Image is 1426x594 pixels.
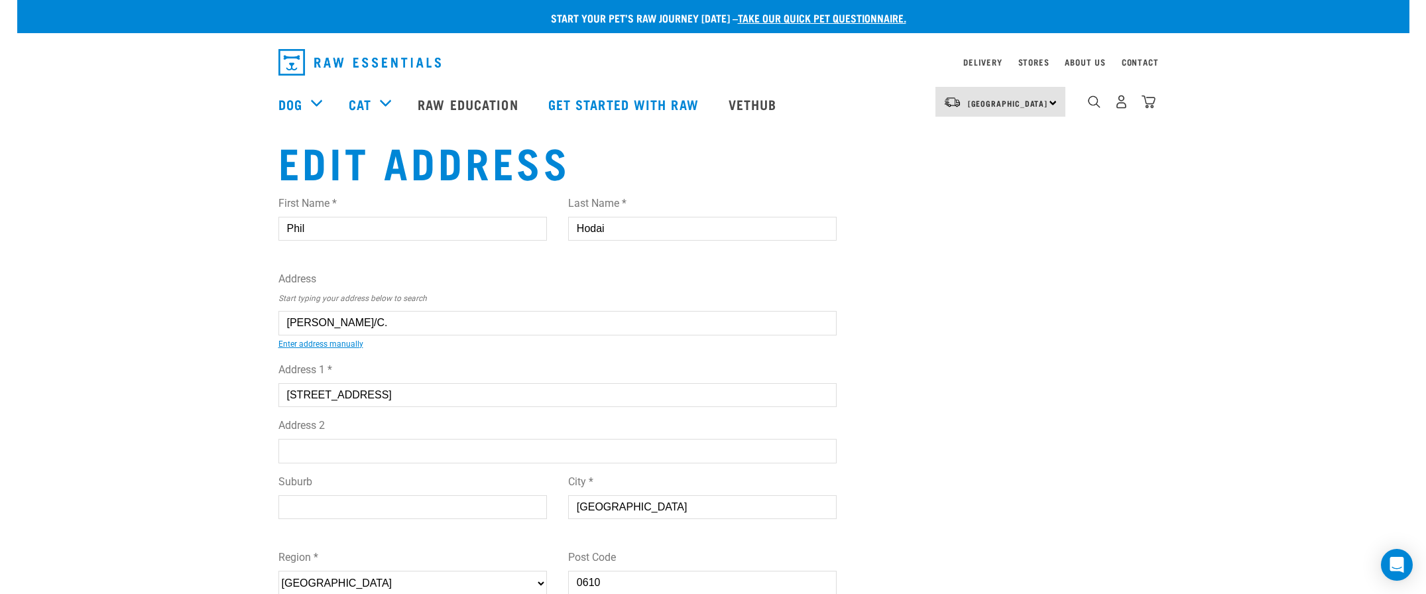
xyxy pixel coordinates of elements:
a: Contact [1122,60,1159,64]
a: Enter address manually [278,339,363,349]
img: Raw Essentials Logo [278,49,441,76]
img: van-moving.png [943,96,961,108]
label: Address 1 * [278,362,837,378]
a: take our quick pet questionnaire. [738,15,906,21]
a: Cat [349,94,371,114]
label: Region * [278,550,547,565]
label: Address 2 [278,418,837,434]
a: About Us [1065,60,1105,64]
p: Start typing your address below to search [278,292,837,304]
a: Vethub [715,78,794,131]
label: Post Code [568,550,837,565]
label: Address [278,271,837,287]
label: Suburb [278,474,547,490]
a: Get started with Raw [535,78,715,131]
img: user.png [1114,95,1128,109]
a: Raw Education [404,78,534,131]
label: Last Name * [568,196,837,211]
label: City * [568,474,837,490]
nav: dropdown navigation [268,44,1159,81]
div: Open Intercom Messenger [1381,549,1413,581]
a: Dog [278,94,302,114]
img: home-icon@2x.png [1142,95,1156,109]
p: Start your pet’s raw journey [DATE] – [27,10,1419,26]
label: First Name * [278,196,547,211]
span: [GEOGRAPHIC_DATA] [968,101,1048,105]
input: e.g. 21 Example Street, Suburb, City [278,311,837,335]
a: Stores [1018,60,1049,64]
h1: Edit Address [278,137,837,185]
a: Delivery [963,60,1002,64]
nav: dropdown navigation [17,78,1409,131]
img: home-icon-1@2x.png [1088,95,1100,108]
